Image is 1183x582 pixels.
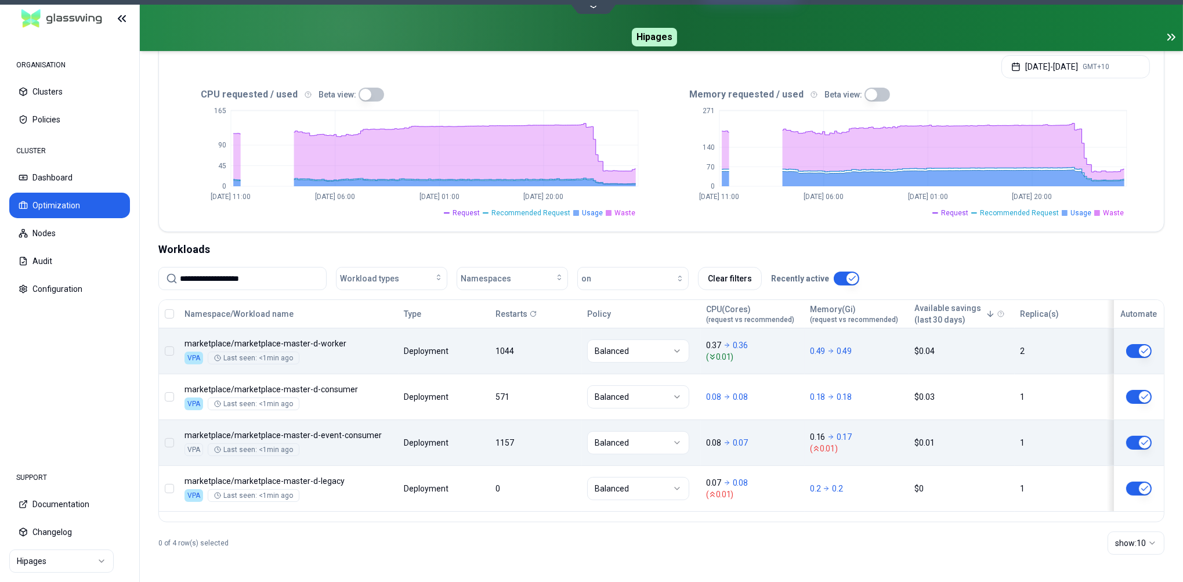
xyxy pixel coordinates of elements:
[614,208,635,218] span: Waste
[581,273,591,284] span: on
[173,88,661,102] div: CPU requested / used
[707,163,715,171] tspan: 70
[461,273,511,284] span: Namespaces
[582,208,603,218] span: Usage
[703,143,715,151] tspan: 140
[832,483,842,494] p: 0.2
[837,345,852,357] p: 0.49
[9,107,130,132] button: Policies
[315,193,355,201] tspan: [DATE] 06:00
[733,339,748,351] p: 0.36
[211,193,251,201] tspan: [DATE] 11:00
[914,483,1010,494] div: $0
[914,345,1010,357] div: $0.04
[706,437,721,449] p: 0.08
[214,491,293,500] div: Last seen: <1min ago
[810,345,825,357] p: 0.49
[319,89,356,100] p: Beta view:
[1103,208,1124,218] span: Waste
[9,165,130,190] button: Dashboard
[524,193,564,201] tspan: [DATE] 20:00
[9,220,130,246] button: Nodes
[336,267,447,290] button: Workload types
[17,5,107,32] img: GlassWing
[9,53,130,77] div: ORGANISATION
[577,267,689,290] button: on
[1119,308,1159,320] div: Automate
[340,273,399,284] span: Workload types
[914,391,1010,403] div: $0.03
[810,303,898,324] div: Memory(Gi)
[184,352,203,364] div: VPA
[706,489,799,500] span: ( 0.01 )
[706,303,794,324] div: CPU(Cores)
[184,302,294,326] button: Namespace/Workload name
[980,208,1059,218] span: Recommended Request
[457,267,568,290] button: Namespaces
[495,391,577,403] div: 571
[706,477,721,489] p: 0.07
[1083,62,1109,71] span: GMT+10
[587,308,696,320] div: Policy
[9,248,130,274] button: Audit
[9,519,130,545] button: Changelog
[1020,483,1101,494] div: 1
[184,475,393,487] p: marketplace-master-d-legacy
[661,88,1150,102] div: Memory requested / used
[837,431,852,443] p: 0.17
[9,466,130,489] div: SUPPORT
[1020,437,1101,449] div: 1
[495,437,577,449] div: 1157
[1020,302,1059,326] button: Replica(s)
[706,302,794,326] button: CPU(Cores)(request vs recommended)
[1012,193,1052,201] tspan: [DATE] 20:00
[495,345,577,357] div: 1044
[771,273,829,284] p: Recently active
[941,208,968,218] span: Request
[184,429,393,441] p: marketplace-master-d-event-consumer
[706,391,721,403] p: 0.08
[632,28,677,46] span: Hipages
[214,107,226,115] tspan: 165
[404,437,450,449] div: Deployment
[9,193,130,218] button: Optimization
[158,241,1164,258] div: Workloads
[495,308,527,320] p: Restarts
[222,182,226,190] tspan: 0
[914,302,995,326] button: Available savings(last 30 days)
[184,397,203,410] div: VPA
[837,391,852,403] p: 0.18
[908,193,948,201] tspan: [DATE] 01:00
[453,208,480,218] span: Request
[1020,391,1101,403] div: 1
[824,89,862,100] p: Beta view:
[214,353,293,363] div: Last seen: <1min ago
[810,443,903,454] span: ( 0.01 )
[914,437,1010,449] div: $0.01
[810,315,898,324] span: (request vs recommended)
[1070,208,1091,218] span: Usage
[218,162,226,170] tspan: 45
[419,193,460,201] tspan: [DATE] 01:00
[706,339,721,351] p: 0.37
[1020,345,1101,357] div: 2
[810,483,820,494] p: 0.2
[184,443,203,456] div: VPA
[1001,55,1150,78] button: [DATE]-[DATE]GMT+10
[491,208,570,218] span: Recommended Request
[810,391,825,403] p: 0.18
[404,345,450,357] div: Deployment
[184,338,393,349] p: marketplace-master-d-worker
[733,477,748,489] p: 0.08
[733,437,748,449] p: 0.07
[404,391,450,403] div: Deployment
[706,315,794,324] span: (request vs recommended)
[804,193,844,201] tspan: [DATE] 06:00
[9,491,130,517] button: Documentation
[218,141,226,149] tspan: 90
[698,267,762,290] button: Clear filters
[495,483,577,494] div: 0
[214,399,293,409] div: Last seen: <1min ago
[9,79,130,104] button: Clusters
[810,431,825,443] p: 0.16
